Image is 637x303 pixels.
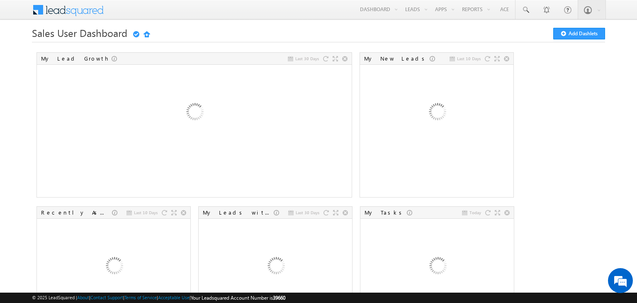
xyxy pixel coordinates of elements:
[90,295,123,300] a: Contact Support
[295,55,319,62] span: Last 30 Days
[158,295,190,300] a: Acceptable Use
[365,209,407,216] div: My Tasks
[124,295,157,300] a: Terms of Service
[364,55,430,62] div: My New Leads
[32,294,285,302] span: © 2025 LeadSquared | | | | |
[203,209,274,216] div: My Leads with Stage Change
[457,55,481,62] span: Last 10 Days
[273,295,285,301] span: 39660
[41,55,112,62] div: My Lead Growth
[392,68,481,158] img: Loading...
[296,209,319,216] span: Last 30 Days
[553,28,605,39] button: Add Dashlets
[134,209,158,216] span: Last 10 Days
[41,209,112,216] div: Recently Assigned Leads
[77,295,89,300] a: About
[469,209,481,216] span: Today
[191,295,285,301] span: Your Leadsquared Account Number is
[150,68,239,158] img: Loading...
[32,26,127,39] span: Sales User Dashboard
